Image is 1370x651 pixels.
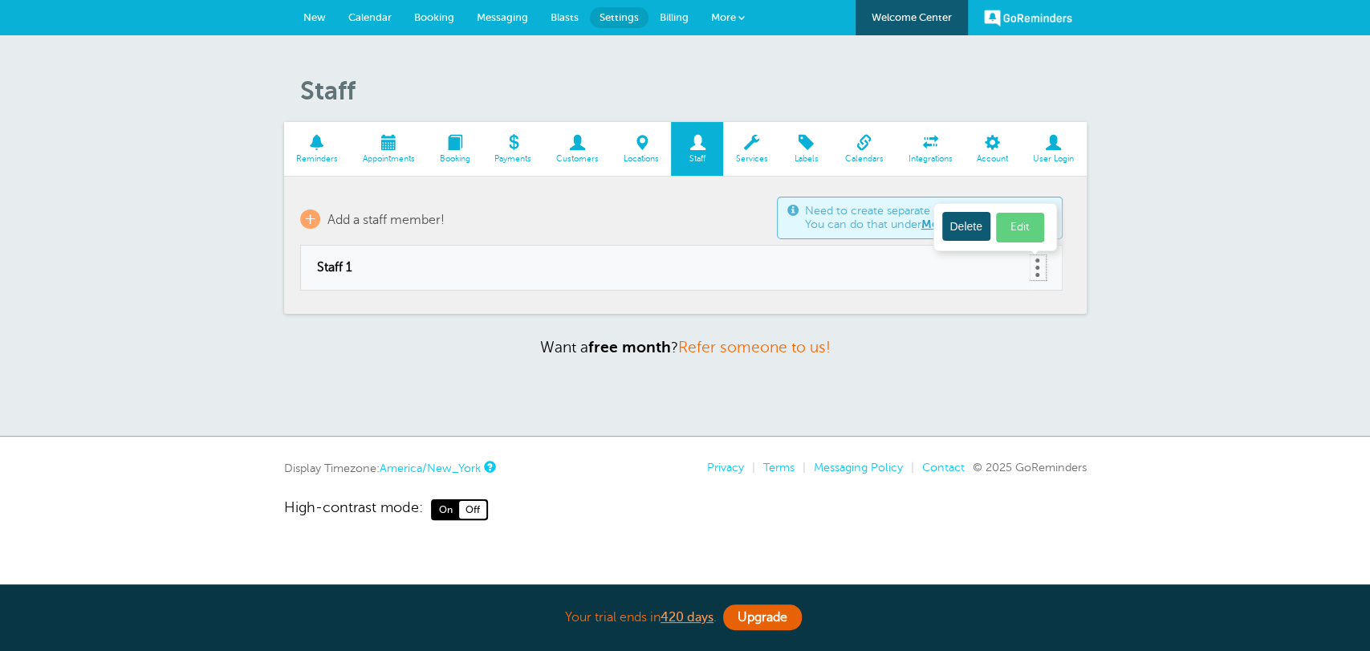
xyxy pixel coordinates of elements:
p: Want a ? [284,338,1087,356]
span: Billing [660,11,689,23]
a: America/New_York [380,462,481,474]
span: Need to create separate logins for other users? You can do that under . [805,204,1052,232]
span: Appointments [358,154,419,164]
a: Appointments [350,122,427,176]
span: © 2025 GoReminders [973,461,1087,474]
span: Reminders [292,154,343,164]
a: Privacy [707,461,744,474]
span: High-contrast mode: [284,499,423,520]
span: Messaging [477,11,528,23]
span: + [300,210,320,229]
a: Upgrade [723,604,802,630]
a: Contact [922,461,965,474]
span: Add a staff member! [327,213,445,227]
a: Account [965,122,1021,176]
span: Payments [490,154,536,164]
a: User Login [1021,122,1087,176]
h1: Staff [300,75,1087,106]
a: Reminders [284,122,351,176]
span: More [711,11,736,23]
span: Off [459,501,486,519]
li: | [795,461,806,474]
span: Labels [788,154,824,164]
a: Messaging Policy [814,461,903,474]
a: Refer someone to us! [678,339,831,356]
li: | [744,461,755,474]
span: Booking [435,154,474,164]
a: Customers [544,122,612,176]
a: 420 days [661,610,713,625]
li: | [903,461,914,474]
a: Staff 1 [317,260,1014,275]
strong: free month [588,339,671,356]
a: Payments [482,122,544,176]
a: Calendars [832,122,896,176]
a: High-contrast mode: On Off [284,499,1087,520]
span: Customers [552,154,604,164]
a: Settings [590,7,648,28]
span: Blasts [551,11,579,23]
a: Integrations [896,122,965,176]
a: Terms [763,461,795,474]
a: Services [723,122,780,176]
a: Booking [427,122,482,176]
span: Account [973,154,1013,164]
span: New [303,11,326,23]
a: Locations [612,122,672,176]
a: More > Your Team [921,218,1022,230]
span: Locations [620,154,664,164]
span: Settings [600,11,639,23]
a: Labels [780,122,832,176]
a: + Add a staff member! [300,210,445,229]
a: This is the timezone being used to display dates and times to you on this device. Click the timez... [484,462,494,472]
span: Booking [414,11,454,23]
span: Calendar [348,11,392,23]
div: Display Timezone: [284,461,494,475]
div: Your trial ends in . [284,600,1087,635]
span: User Login [1029,154,1079,164]
span: On [433,501,459,519]
span: Calendars [840,154,888,164]
span: Integrations [904,154,957,164]
span: Staff [679,154,715,164]
span: Services [731,154,772,164]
